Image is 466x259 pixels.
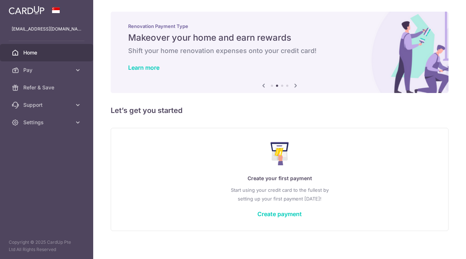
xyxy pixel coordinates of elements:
h6: Shift your home renovation expenses onto your credit card! [128,46,431,55]
img: Make Payment [270,142,289,165]
span: Pay [23,66,71,74]
span: Support [23,101,71,109]
span: Settings [23,119,71,126]
img: CardUp [9,6,44,15]
span: Refer & Save [23,84,71,91]
a: Create payment [257,210,302,218]
p: Renovation Payment Type [128,23,431,29]
img: Renovation banner [111,12,449,93]
p: Create your first payment [126,174,434,183]
a: Learn more [128,64,159,71]
p: [EMAIL_ADDRESS][DOMAIN_NAME] [12,25,82,33]
h5: Makeover your home and earn rewards [128,32,431,44]
h5: Let’s get you started [111,105,449,116]
p: Start using your credit card to the fullest by setting up your first payment [DATE]! [126,186,434,203]
span: Home [23,49,71,56]
iframe: Opens a widget where you can find more information [419,237,459,255]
